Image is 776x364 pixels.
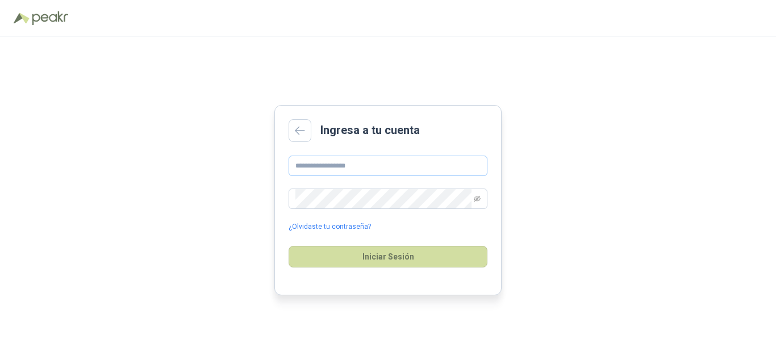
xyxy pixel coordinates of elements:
h2: Ingresa a tu cuenta [320,122,420,139]
a: ¿Olvidaste tu contraseña? [289,221,371,232]
img: Logo [14,12,30,24]
img: Peakr [32,11,68,25]
span: eye-invisible [474,195,481,202]
button: Iniciar Sesión [289,246,487,267]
